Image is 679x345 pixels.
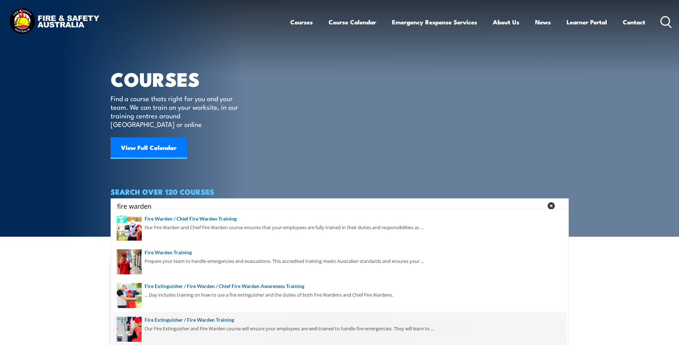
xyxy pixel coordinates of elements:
form: Search form [118,201,544,211]
a: Course Calendar [329,13,376,32]
a: Fire Warden / Chief Fire Warden Training [117,215,563,223]
p: Find a course thats right for you and your team. We can train on your worksite, in our training c... [111,94,241,128]
h4: SEARCH OVER 120 COURSES [111,188,569,195]
h1: COURSES [111,70,248,87]
a: Emergency Response Services [392,13,477,32]
a: View Full Calendar [111,137,187,159]
a: Courses [290,13,313,32]
a: About Us [493,13,519,32]
input: Search input [117,200,543,211]
a: Learner Portal [567,13,607,32]
a: News [535,13,551,32]
button: Search magnifier button [556,201,566,211]
a: Contact [623,13,645,32]
a: Fire Extinguisher / Fire Warden Training [117,316,563,324]
a: Fire Extinguisher / Fire Warden / Chief Fire Warden Awareness Training [117,282,563,290]
a: Fire Warden Training [117,249,563,256]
